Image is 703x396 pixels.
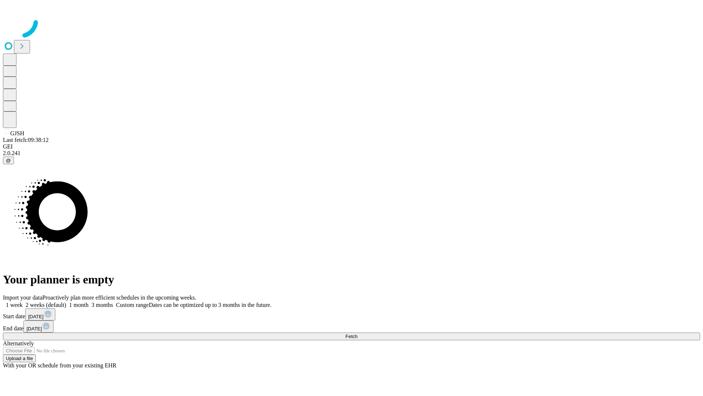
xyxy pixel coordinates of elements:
[3,273,700,286] h1: Your planner is empty
[3,320,700,333] div: End date
[3,333,700,340] button: Fetch
[69,302,89,308] span: 1 month
[3,308,700,320] div: Start date
[3,137,49,143] span: Last fetch: 09:38:12
[25,308,55,320] button: [DATE]
[116,302,149,308] span: Custom range
[10,130,24,136] span: GJSH
[26,302,66,308] span: 2 weeks (default)
[345,334,357,339] span: Fetch
[23,320,53,333] button: [DATE]
[42,294,196,301] span: Proactively plan more efficient schedules in the upcoming weeks.
[3,294,42,301] span: Import your data
[28,314,44,319] span: [DATE]
[92,302,113,308] span: 3 months
[3,362,116,368] span: With your OR schedule from your existing EHR
[149,302,271,308] span: Dates can be optimized up to 3 months in the future.
[26,326,42,331] span: [DATE]
[3,157,14,164] button: @
[3,150,700,157] div: 2.0.241
[6,302,23,308] span: 1 week
[3,355,36,362] button: Upload a file
[3,340,34,346] span: Alternatively
[3,143,700,150] div: GEI
[6,158,11,163] span: @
